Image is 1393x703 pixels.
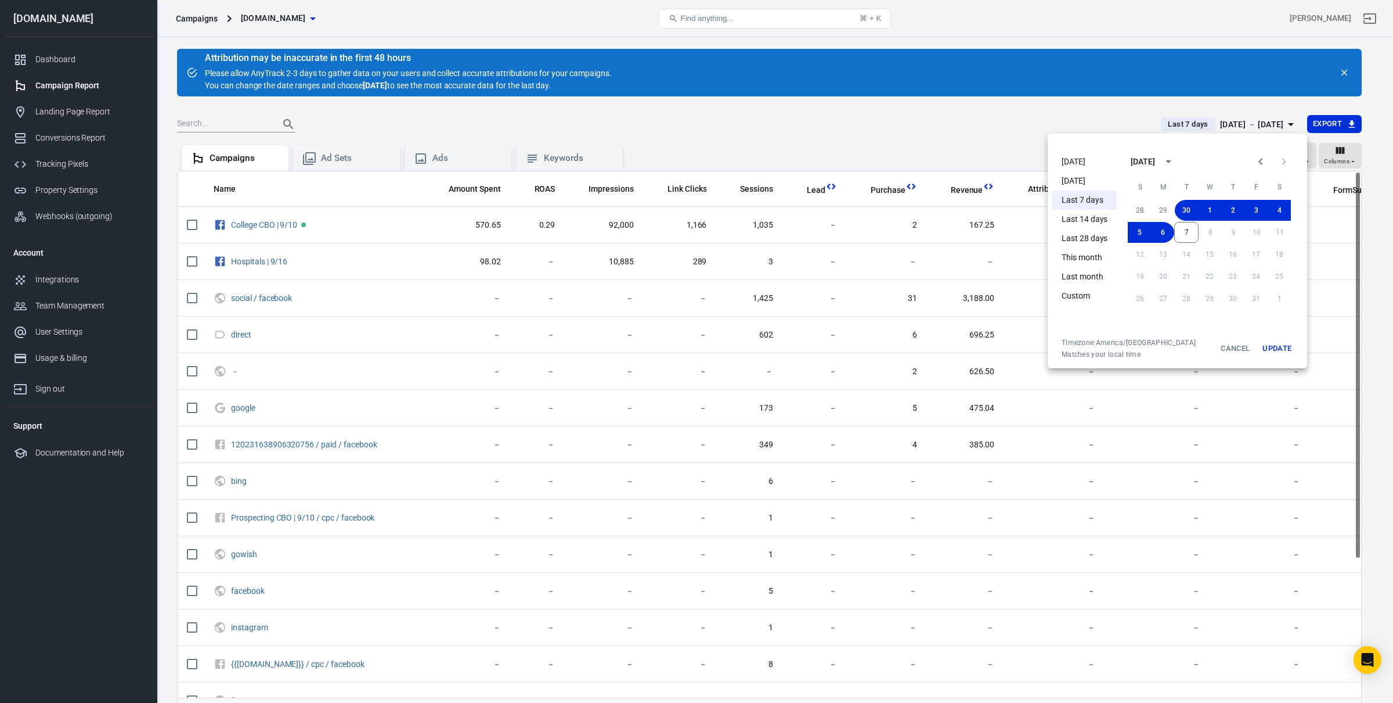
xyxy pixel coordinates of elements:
[1217,338,1254,359] button: Cancel
[1159,152,1178,171] button: calendar view is open, switch to year view
[1176,175,1197,199] span: Tuesday
[1222,175,1243,199] span: Thursday
[1174,222,1199,243] button: 7
[1062,350,1196,359] span: Matches your local time
[1052,248,1117,267] li: This month
[1151,222,1174,243] button: 6
[1199,175,1220,199] span: Wednesday
[1258,338,1295,359] button: Update
[1052,171,1117,191] li: [DATE]
[1269,175,1290,199] span: Saturday
[1246,175,1266,199] span: Friday
[1153,175,1174,199] span: Monday
[1152,200,1175,221] button: 29
[1129,175,1150,199] span: Sunday
[1198,200,1221,221] button: 1
[1249,150,1272,173] button: Previous month
[1221,200,1244,221] button: 2
[1052,152,1117,171] li: [DATE]
[1062,338,1196,347] div: Timezone: America/[GEOGRAPHIC_DATA]
[1175,200,1198,221] button: 30
[1131,156,1155,168] div: [DATE]
[1354,646,1381,674] div: Open Intercom Messenger
[1244,200,1268,221] button: 3
[1052,267,1117,286] li: Last month
[1052,286,1117,306] li: Custom
[1268,200,1291,221] button: 4
[1128,200,1152,221] button: 28
[1052,210,1117,229] li: Last 14 days
[1052,229,1117,248] li: Last 28 days
[1128,222,1151,243] button: 5
[1052,191,1117,210] li: Last 7 days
